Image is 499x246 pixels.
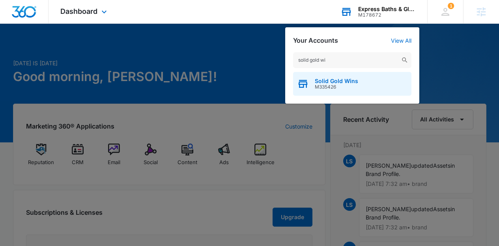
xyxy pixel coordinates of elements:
[293,52,411,68] input: Search Accounts
[358,12,416,18] div: account id
[448,3,454,9] div: notifications count
[358,6,416,12] div: account name
[293,72,411,96] button: Solid Gold WinsM335426
[448,3,454,9] span: 1
[293,37,338,44] h2: Your Accounts
[60,7,97,15] span: Dashboard
[315,84,358,90] span: M335426
[315,78,358,84] span: Solid Gold Wins
[391,37,411,44] a: View All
